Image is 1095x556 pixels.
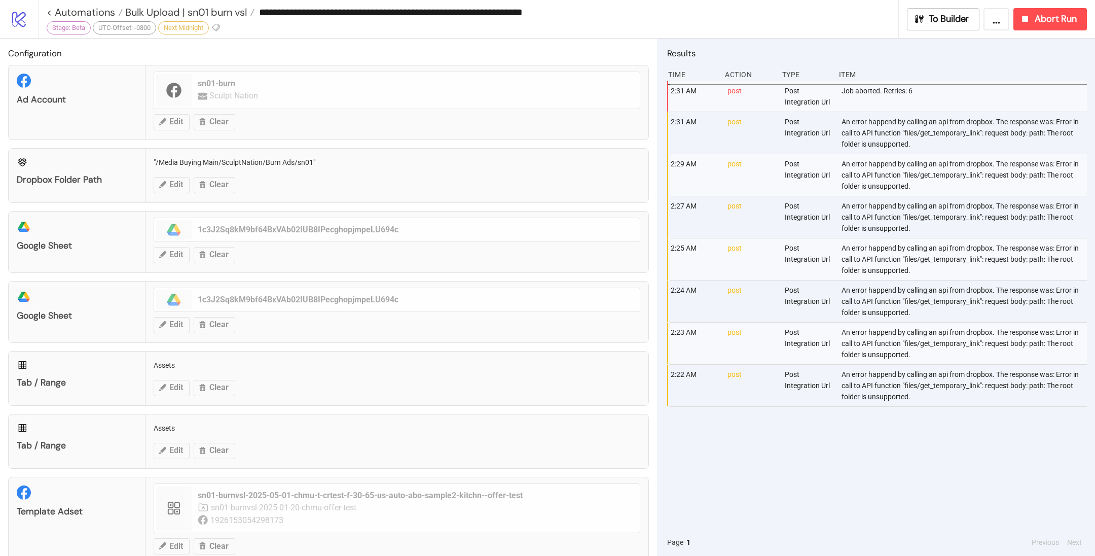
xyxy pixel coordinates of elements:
div: Post Integration Url [784,281,833,322]
div: 2:23 AM [670,323,719,364]
div: An error happend by calling an api from dropbox. The response was: Error in call to API function ... [841,154,1089,196]
div: 2:31 AM [670,81,719,112]
span: Abort Run [1035,13,1077,25]
span: Page [667,537,683,548]
div: An error happend by calling an api from dropbox. The response was: Error in call to API function ... [841,112,1089,154]
div: post [726,365,776,406]
div: 2:24 AM [670,281,719,322]
div: Action [724,65,774,84]
div: UTC-Offset: -0800 [93,21,156,34]
div: post [726,281,776,322]
div: post [726,154,776,196]
div: post [726,323,776,364]
div: 2:22 AM [670,365,719,406]
div: Type [781,65,831,84]
div: An error happend by calling an api from dropbox. The response was: Error in call to API function ... [841,323,1089,364]
div: Post Integration Url [784,238,833,280]
div: Time [667,65,717,84]
div: An error happend by calling an api from dropbox. The response was: Error in call to API function ... [841,238,1089,280]
button: Previous [1029,537,1062,548]
a: Bulk Upload | sn01 burn vsl [123,7,254,17]
div: 2:25 AM [670,238,719,280]
div: post [726,238,776,280]
div: Post Integration Url [784,323,833,364]
div: Post Integration Url [784,196,833,238]
div: Item [838,65,1087,84]
span: To Builder [929,13,969,25]
div: post [726,81,776,112]
div: Post Integration Url [784,81,833,112]
div: Post Integration Url [784,154,833,196]
div: Next Midnight [158,21,209,34]
div: An error happend by calling an api from dropbox. The response was: Error in call to API function ... [841,196,1089,238]
div: Job aborted. Retries: 6 [841,81,1089,112]
button: Abort Run [1013,8,1087,30]
button: 1 [683,537,693,548]
div: 2:31 AM [670,112,719,154]
div: Post Integration Url [784,112,833,154]
div: 2:29 AM [670,154,719,196]
div: Post Integration Url [784,365,833,406]
h2: Configuration [8,47,649,60]
span: Bulk Upload | sn01 burn vsl [123,6,247,19]
h2: Results [667,47,1087,60]
a: < Automations [47,7,123,17]
div: Stage: Beta [47,21,91,34]
button: Next [1064,537,1085,548]
div: An error happend by calling an api from dropbox. The response was: Error in call to API function ... [841,281,1089,322]
div: An error happend by calling an api from dropbox. The response was: Error in call to API function ... [841,365,1089,406]
button: ... [983,8,1009,30]
div: post [726,196,776,238]
div: post [726,112,776,154]
div: 2:27 AM [670,196,719,238]
button: To Builder [907,8,980,30]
